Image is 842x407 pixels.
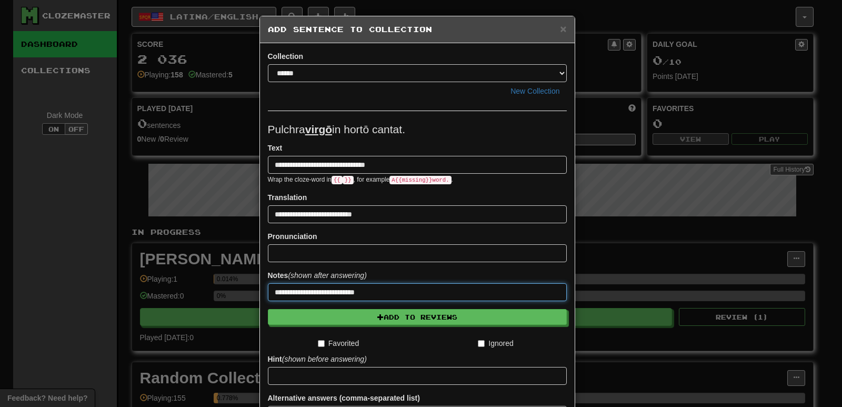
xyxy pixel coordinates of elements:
em: (shown after answering) [288,271,366,280]
h5: Add Sentence to Collection [268,24,567,35]
label: Alternative answers (comma-separated list) [268,393,420,403]
code: A {{ missing }} word. [389,176,451,184]
label: Ignored [478,338,513,349]
p: Pulchra in hortō cantat. [268,122,567,137]
button: Add to Reviews [268,309,567,325]
button: New Collection [504,82,566,100]
label: Translation [268,192,307,203]
button: Close [560,23,566,34]
input: Favorited [318,340,325,347]
small: Wrap the cloze-word in , for example . [268,176,453,183]
label: Notes [268,270,367,281]
span: × [560,23,566,35]
label: Text [268,143,283,153]
em: (shown before answering) [282,355,367,363]
label: Hint [268,354,367,364]
code: }} [343,176,354,184]
u: virgō [305,123,332,135]
label: Pronunciation [268,231,317,242]
label: Favorited [318,338,359,349]
code: {{ [332,176,343,184]
input: Ignored [478,340,485,347]
label: Collection [268,51,304,62]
